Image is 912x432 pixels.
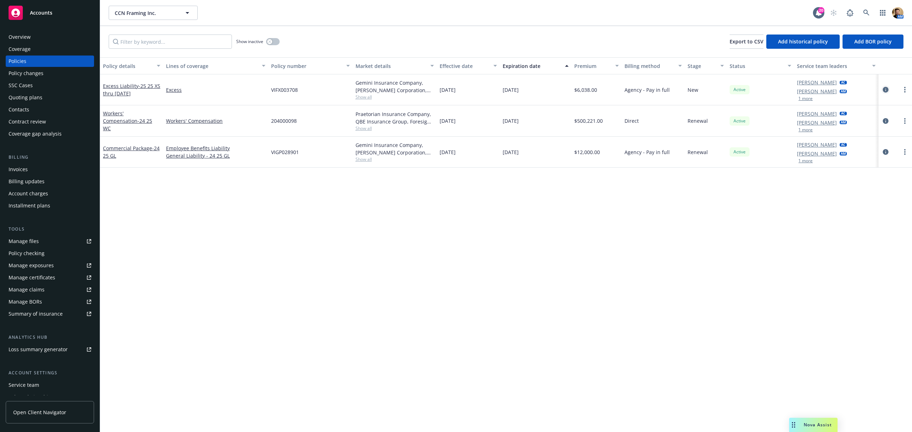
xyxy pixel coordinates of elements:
a: General Liability - 24 25 GL [166,152,265,159]
div: Policy number [271,62,342,70]
a: Contacts [6,104,94,115]
a: more [901,85,909,94]
a: Commercial Package [103,145,160,159]
div: Stage [688,62,716,70]
div: Tools [6,226,94,233]
div: Coverage [9,43,31,55]
a: [PERSON_NAME] [797,79,837,86]
a: Loss summary generator [6,344,94,355]
span: CCN Framing Inc. [115,9,176,17]
div: Policy changes [9,68,43,79]
span: [DATE] [503,148,519,156]
a: Manage claims [6,284,94,295]
a: more [901,117,909,125]
div: Coverage gap analysis [9,128,62,139]
span: Open Client Navigator [13,409,66,416]
span: Show all [356,94,434,100]
button: Lines of coverage [163,57,268,74]
span: Export to CSV [730,38,763,45]
div: Gemini Insurance Company, [PERSON_NAME] Corporation, [GEOGRAPHIC_DATA] [356,79,434,94]
a: Search [859,6,874,20]
button: Expiration date [500,57,571,74]
div: Quoting plans [9,92,42,103]
div: Manage BORs [9,296,42,307]
a: circleInformation [881,117,890,125]
div: Contract review [9,116,46,127]
a: Installment plans [6,200,94,211]
div: Market details [356,62,426,70]
div: Invoices [9,164,28,175]
span: [DATE] [440,117,456,125]
a: Policy checking [6,248,94,259]
div: Manage exposures [9,260,54,271]
a: [PERSON_NAME] [797,119,837,126]
button: Premium [571,57,622,74]
div: Manage claims [9,284,45,295]
div: Lines of coverage [166,62,258,70]
a: [PERSON_NAME] [797,141,837,148]
a: Start snowing [826,6,841,20]
a: Employee Benefits Liability [166,144,265,152]
div: Manage files [9,236,39,247]
a: Overview [6,31,94,43]
span: $12,000.00 [574,148,600,156]
a: Service team [6,379,94,391]
button: Policy details [100,57,163,74]
span: Add historical policy [778,38,828,45]
span: Agency - Pay in full [625,148,670,156]
span: Active [732,86,747,93]
div: Policy details [103,62,152,70]
span: $6,038.00 [574,86,597,94]
div: 20 [818,7,824,14]
span: VIFX003708 [271,86,298,94]
div: Installment plans [9,200,50,211]
div: Sales relationships [9,391,54,403]
button: Market details [353,57,437,74]
a: Policy changes [6,68,94,79]
button: CCN Framing Inc. [109,6,198,20]
a: Quoting plans [6,92,94,103]
a: Sales relationships [6,391,94,403]
a: [PERSON_NAME] [797,150,837,157]
button: 1 more [798,128,813,132]
span: Direct [625,117,639,125]
button: Add historical policy [766,35,840,49]
a: Excess [166,86,265,94]
div: Expiration date [503,62,561,70]
button: Status [727,57,794,74]
a: Account charges [6,188,94,199]
a: SSC Cases [6,80,94,91]
div: Premium [574,62,611,70]
button: Effective date [437,57,500,74]
span: Show all [356,156,434,162]
div: Contacts [9,104,29,115]
button: Stage [685,57,727,74]
input: Filter by keyword... [109,35,232,49]
div: Manage certificates [9,272,55,283]
div: Effective date [440,62,489,70]
a: circleInformation [881,148,890,156]
a: [PERSON_NAME] [797,88,837,95]
button: Policy number [268,57,352,74]
div: Gemini Insurance Company, [PERSON_NAME] Corporation, [GEOGRAPHIC_DATA] [356,141,434,156]
button: 1 more [798,96,813,101]
div: Account settings [6,369,94,376]
a: Workers' Compensation [103,110,152,132]
div: SSC Cases [9,80,33,91]
a: Contract review [6,116,94,127]
span: Show inactive [236,38,263,44]
a: Manage certificates [6,272,94,283]
a: Workers' Compensation [166,117,265,125]
span: Agency - Pay in full [625,86,670,94]
span: 204000098 [271,117,297,125]
div: Analytics hub [6,334,94,341]
a: Accounts [6,3,94,23]
a: Manage files [6,236,94,247]
button: Add BOR policy [843,35,903,49]
span: Active [732,118,747,124]
span: Manage exposures [6,260,94,271]
div: Policies [9,56,26,67]
button: Export to CSV [730,35,763,49]
span: Show all [356,125,434,131]
div: Billing method [625,62,674,70]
